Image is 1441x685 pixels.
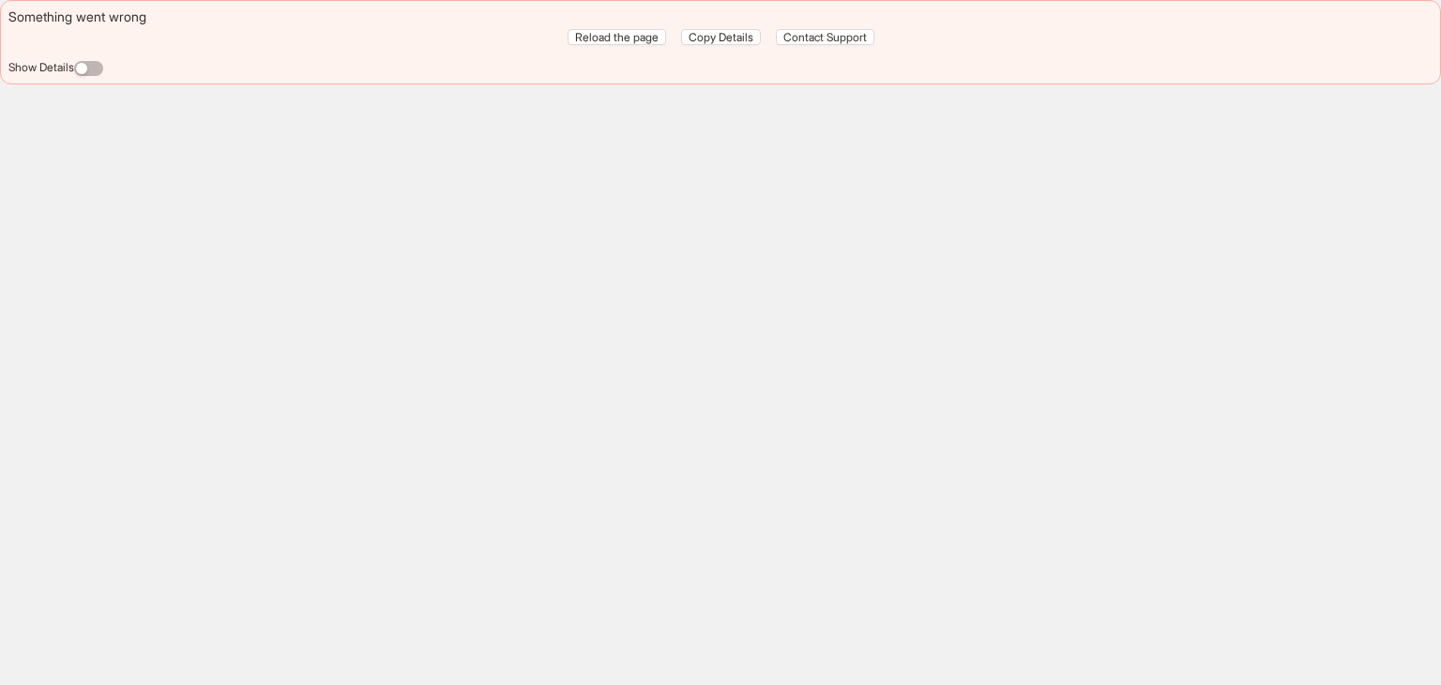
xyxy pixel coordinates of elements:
[8,8,1433,25] div: Something went wrong
[568,29,666,45] button: Reload the page
[575,30,659,44] span: Reload the page
[776,29,874,45] button: Contact Support
[8,60,74,74] label: Show Details
[783,30,867,44] span: Contact Support
[689,30,753,44] span: Copy Details
[681,29,761,45] button: Copy Details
